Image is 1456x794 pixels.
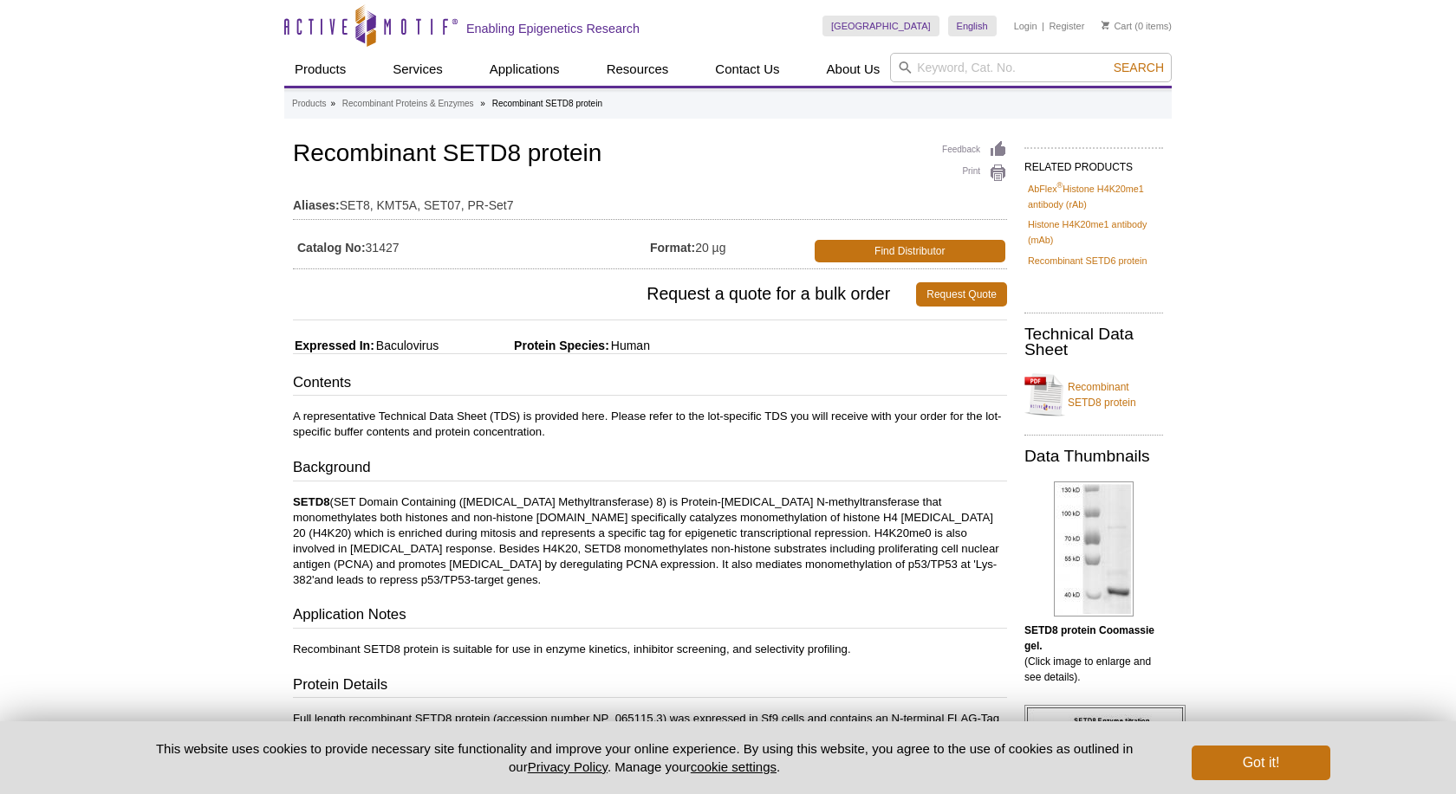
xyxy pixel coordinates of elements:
[609,339,650,352] span: Human
[293,604,1007,629] h3: Application Notes
[330,99,335,108] li: »
[1028,253,1147,268] a: Recombinant SETD6 protein
[691,759,777,774] button: cookie settings
[1024,369,1163,421] a: Recombinant SETD8 protein
[284,53,356,86] a: Products
[1057,181,1063,190] sup: ®
[1028,216,1160,248] a: Histone H4K20me1 antibody (mAb)
[442,339,609,352] span: Protein Species:
[342,96,474,112] a: Recombinant Proteins & Enzymes
[293,372,1007,397] h3: Contents
[948,16,997,36] a: English
[1028,181,1160,212] a: AbFlex®Histone H4K20me1 antibody (rAb)
[293,140,1007,170] h1: Recombinant SETD8 protein
[293,229,650,264] td: 31427
[1024,623,1163,685] p: (Click image to enlarge and see details).
[492,99,602,108] li: Recombinant SETD8 protein
[650,229,810,264] td: 20 µg
[528,759,608,774] a: Privacy Policy
[816,53,891,86] a: About Us
[293,187,1007,215] td: SET8, KMT5A, SET07, PR-Set7
[942,140,1007,159] a: Feedback
[293,457,1007,481] h3: Background
[822,16,939,36] a: [GEOGRAPHIC_DATA]
[293,675,1007,699] h3: Protein Details
[1102,20,1132,32] a: Cart
[1014,20,1037,32] a: Login
[1024,326,1163,358] h2: Technical Data Sheet
[293,495,330,508] strong: SETD8
[466,21,640,36] h2: Enabling Epigenetics Research
[293,409,1007,440] p: A representative Technical Data Sheet (TDS) is provided here. Please refer to the lot-specific TD...
[126,739,1163,776] p: This website uses cookies to provide necessary site functionality and improve your online experie...
[1397,735,1439,777] iframe: Intercom live chat
[1024,147,1163,178] h2: RELATED PRODUCTS
[650,240,695,255] strong: Format:
[1108,60,1169,75] button: Search
[293,642,1007,657] p: Recombinant SETD8 protein is suitable for use in enzyme kinetics, inhibitor screening, and select...
[1192,746,1330,780] button: Got it!
[1024,449,1163,464] h2: Data Thumbnails
[382,53,453,86] a: Services
[293,339,374,352] span: Expressed In:
[1102,21,1109,29] img: Your Cart
[293,197,340,213] strong: Aliases:
[293,282,916,307] span: Request a quote for a bulk order
[1054,481,1134,616] img: SETD8 protein Coomassie gel
[1102,16,1172,36] li: (0 items)
[705,53,790,86] a: Contact Us
[1024,624,1154,652] b: SETD8 protein Coomassie gel.
[1042,16,1044,36] li: |
[890,53,1172,82] input: Keyword, Cat. No.
[292,96,326,112] a: Products
[1049,20,1084,32] a: Register
[479,53,570,86] a: Applications
[1114,61,1164,74] span: Search
[293,494,1007,588] p: (SET Domain Containing ([MEDICAL_DATA] Methyltransferase) 8) is Protein-[MEDICAL_DATA] N-methyltr...
[297,240,366,255] strong: Catalog No:
[480,99,485,108] li: »
[942,164,1007,183] a: Print
[374,339,439,352] span: Baculovirus
[596,53,679,86] a: Resources
[916,282,1007,307] a: Request Quote
[293,711,1007,742] p: Full length recombinant SETD8 protein (accession number NP_065115.3) was expressed in Sf9 cells a...
[815,240,1006,262] a: Find Distributor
